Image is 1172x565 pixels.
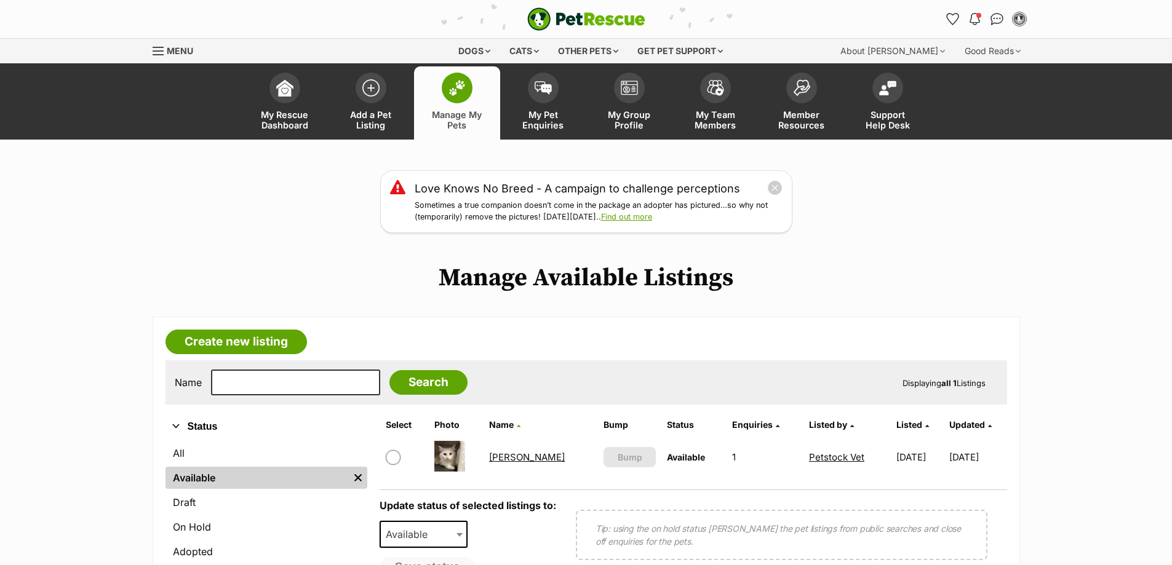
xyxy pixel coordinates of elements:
span: Support Help Desk [860,109,915,130]
div: Good Reads [956,39,1029,63]
span: Updated [949,419,985,430]
a: Member Resources [759,66,845,140]
div: Cats [501,39,548,63]
span: Available [380,521,468,548]
img: manage-my-pets-icon-02211641906a0b7f246fdf0571729dbe1e7629f14944591b6c1af311fb30b64b.svg [448,80,466,96]
a: My Team Members [672,66,759,140]
img: team-members-icon-5396bd8760b3fe7c0b43da4ab00e1e3bb1a5d9ba89233759b79545d2d3fc5d0d.svg [707,80,724,96]
span: My Group Profile [602,109,657,130]
a: Favourites [943,9,963,29]
a: PetRescue [527,7,645,31]
label: Update status of selected listings to: [380,499,556,512]
span: Available [667,452,705,462]
span: Listed [896,419,922,430]
img: member-resources-icon-8e73f808a243e03378d46382f2149f9095a855e16c252ad45f914b54edf8863c.svg [793,79,810,96]
span: Listed by [809,419,847,430]
span: Displaying Listings [903,378,986,388]
th: Status [662,415,725,435]
a: Listed by [809,419,854,430]
td: [DATE] [891,436,947,478]
a: All [165,442,367,464]
a: My Pet Enquiries [500,66,586,140]
button: Bump [604,447,656,467]
span: Manage My Pets [429,109,485,130]
button: close [767,180,783,196]
img: notifications-46538b983faf8c2785f20acdc204bb7945ddae34d4c08c2a6579f10ce5e182be.svg [970,13,979,25]
div: Get pet support [629,39,732,63]
span: Add a Pet Listing [343,109,399,130]
a: Support Help Desk [845,66,931,140]
th: Select [381,415,428,435]
a: Remove filter [349,467,367,489]
th: Photo [429,415,484,435]
div: Dogs [450,39,499,63]
a: Petstock Vet [809,451,864,463]
img: add-pet-listing-icon-0afa8454b4691262ce3f59096e99ab1cd57d4a30225e0717b998d2c9b9846f56.svg [362,79,380,97]
a: Manage My Pets [414,66,500,140]
span: translation missing: en.admin.listings.index.attributes.enquiries [732,419,773,430]
strong: all 1 [941,378,957,388]
span: My Rescue Dashboard [257,109,313,130]
a: Menu [153,39,202,61]
img: logo-e224e6f780fb5917bec1dbf3a21bbac754714ae5b6737aabdf751b685950b380.svg [527,7,645,31]
a: My Group Profile [586,66,672,140]
a: Name [489,419,520,430]
label: Name [175,377,202,388]
a: Enquiries [732,419,779,430]
a: Updated [949,419,992,430]
a: Create new listing [165,330,307,354]
a: [PERSON_NAME] [489,451,565,463]
span: Available [381,526,440,543]
a: Draft [165,491,367,513]
a: My Rescue Dashboard [242,66,328,140]
span: Bump [618,451,642,464]
button: Status [165,419,367,435]
img: dashboard-icon-eb2f2d2d3e046f16d808141f083e7271f6b2e854fb5c12c21221c1fb7104beca.svg [276,79,293,97]
a: Listed [896,419,929,430]
span: Menu [167,45,193,56]
th: Bump [599,415,661,435]
span: Name [489,419,514,430]
ul: Account quick links [943,9,1029,29]
img: chat-41dd97257d64d25036548639549fe6c8038ab92f7586957e7f3b1b290dea8141.svg [991,13,1003,25]
a: On Hold [165,516,367,538]
a: Conversations [987,9,1007,29]
input: Search [389,370,468,395]
td: 1 [727,436,803,478]
div: Other pets [549,39,627,63]
span: My Team Members [688,109,743,130]
a: Add a Pet Listing [328,66,414,140]
button: My account [1010,9,1029,29]
p: Sometimes a true companion doesn’t come in the package an adopter has pictured…so why not (tempor... [415,200,783,223]
a: Find out more [601,212,652,221]
div: About [PERSON_NAME] [832,39,954,63]
a: Available [165,467,349,489]
img: pet-enquiries-icon-7e3ad2cf08bfb03b45e93fb7055b45f3efa6380592205ae92323e6603595dc1f.svg [535,81,552,95]
a: Love Knows No Breed - A campaign to challenge perceptions [415,180,740,197]
span: Member Resources [774,109,829,130]
button: Notifications [965,9,985,29]
img: group-profile-icon-3fa3cf56718a62981997c0bc7e787c4b2cf8bcc04b72c1350f741eb67cf2f40e.svg [621,81,638,95]
img: Petstock Vet profile pic [1013,13,1026,25]
span: My Pet Enquiries [516,109,571,130]
td: [DATE] [949,436,1006,478]
p: Tip: using the on hold status [PERSON_NAME] the pet listings from public searches and close off e... [596,522,968,548]
img: help-desk-icon-fdf02630f3aa405de69fd3d07c3f3aa587a6932b1a1747fa1d2bba05be0121f9.svg [879,81,896,95]
a: Adopted [165,540,367,563]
